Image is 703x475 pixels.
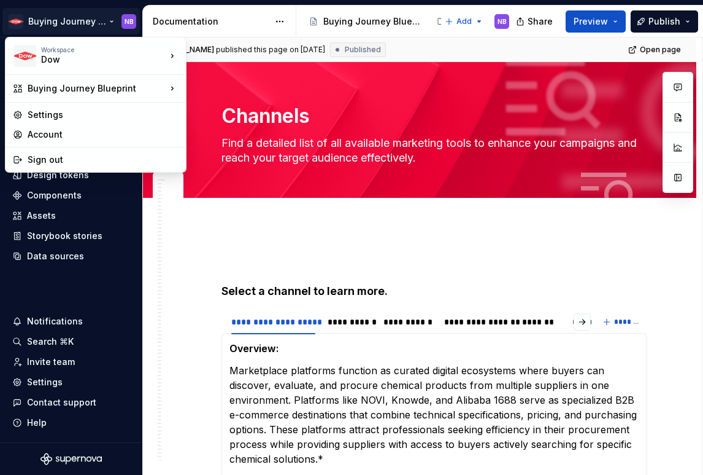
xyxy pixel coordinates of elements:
[28,82,166,95] div: Buying Journey Blueprint
[14,45,36,67] img: ebcb961f-3702-4f4f-81a3-20bbd08d1a2b.png
[28,128,179,141] div: Account
[28,109,179,121] div: Settings
[41,53,145,66] div: Dow
[41,46,166,53] div: Workspace
[28,154,179,166] div: Sign out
